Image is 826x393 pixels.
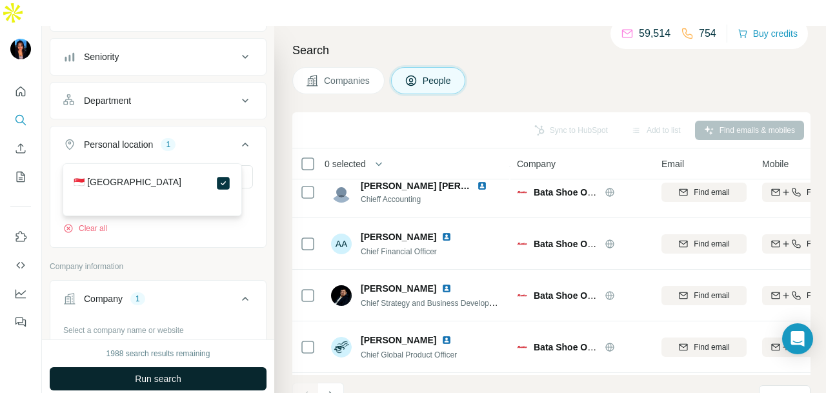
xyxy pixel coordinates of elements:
[694,238,729,250] span: Find email
[106,348,210,359] div: 1988 search results remaining
[10,165,31,188] button: My lists
[50,129,266,165] button: Personal location1
[10,310,31,334] button: Feedback
[694,186,729,198] span: Find email
[84,292,123,305] div: Company
[534,290,636,301] span: Bata Shoe Organization
[361,335,436,345] span: [PERSON_NAME]
[639,26,670,41] p: 59,514
[517,187,527,197] img: Logo of Bata Shoe Organization
[50,261,267,272] p: Company information
[477,181,487,191] img: LinkedIn logo
[324,74,371,87] span: Companies
[782,323,813,354] div: Open Intercom Messenger
[10,282,31,305] button: Dashboard
[161,139,176,150] div: 1
[331,337,352,358] img: Avatar
[331,285,352,306] img: Avatar
[361,230,436,243] span: [PERSON_NAME]
[699,26,716,41] p: 754
[130,293,145,305] div: 1
[74,176,181,191] label: 🇸🇬 [GEOGRAPHIC_DATA]
[331,234,352,254] div: AA
[84,138,153,151] div: Personal location
[10,80,31,103] button: Quick start
[10,39,31,59] img: Avatar
[661,234,747,254] button: Find email
[762,157,789,170] span: Mobile
[10,108,31,132] button: Search
[84,50,119,63] div: Seniority
[50,41,266,72] button: Seniority
[135,372,181,385] span: Run search
[517,239,527,249] img: Logo of Bata Shoe Organization
[517,290,527,301] img: Logo of Bata Shoe Organization
[694,341,729,353] span: Find email
[534,239,636,249] span: Bata Shoe Organization
[63,223,107,234] button: Clear all
[10,225,31,248] button: Use Surfe on LinkedIn
[361,350,457,359] span: Chief Global Product Officer
[10,254,31,277] button: Use Surfe API
[441,335,452,345] img: LinkedIn logo
[423,74,452,87] span: People
[738,25,798,43] button: Buy credits
[534,187,636,197] span: Bata Shoe Organization
[441,232,452,242] img: LinkedIn logo
[63,319,253,336] div: Select a company name or website
[661,157,684,170] span: Email
[694,290,729,301] span: Find email
[292,41,811,59] h4: Search
[50,85,266,116] button: Department
[661,338,747,357] button: Find email
[50,367,267,390] button: Run search
[361,181,515,191] span: [PERSON_NAME] [PERSON_NAME]
[534,342,636,352] span: Bata Shoe Organization
[331,182,352,203] img: Avatar
[361,194,503,205] span: Chieff Accounting
[10,137,31,160] button: Enrich CSV
[517,342,527,352] img: Logo of Bata Shoe Organization
[84,94,131,107] div: Department
[441,283,452,294] img: LinkedIn logo
[361,247,437,256] span: Chief Financial Officer
[325,157,366,170] span: 0 selected
[361,282,436,295] span: [PERSON_NAME]
[50,283,266,319] button: Company1
[361,297,531,308] span: Chief Strategy and Business Development Officer
[517,157,556,170] span: Company
[661,183,747,202] button: Find email
[661,286,747,305] button: Find email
